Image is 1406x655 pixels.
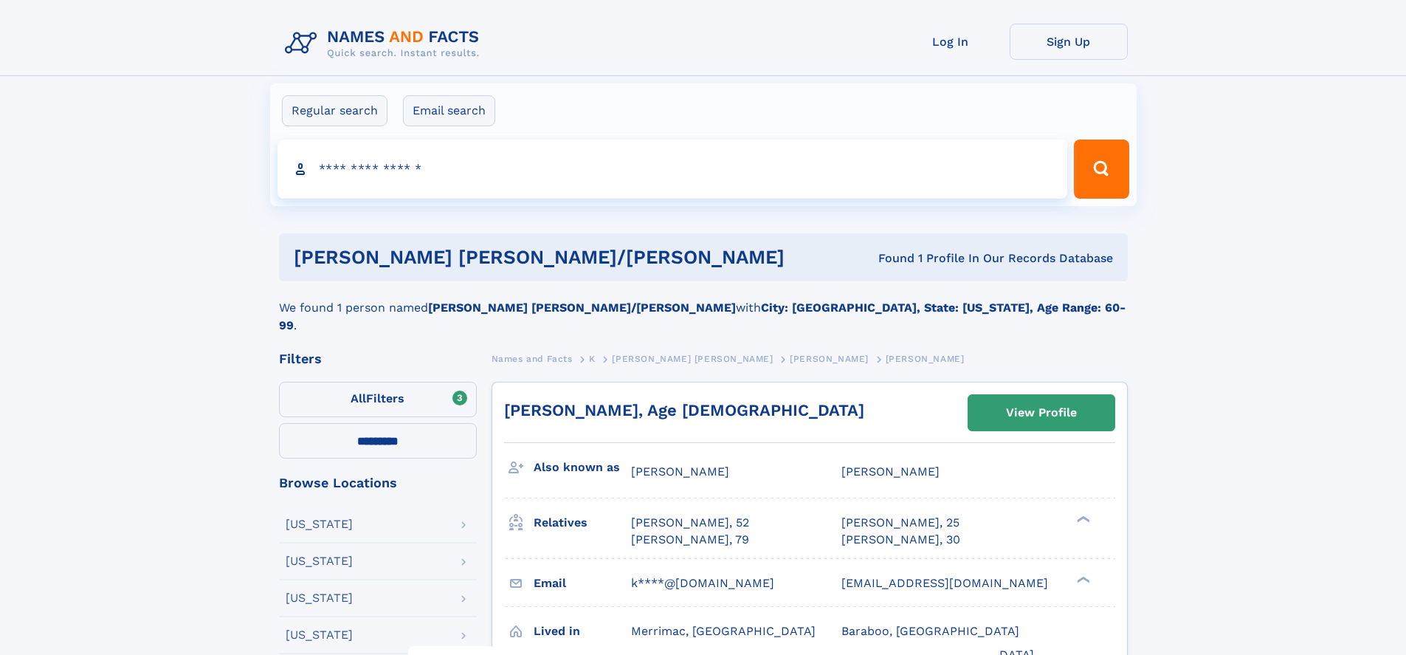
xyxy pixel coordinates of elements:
span: Merrimac, [GEOGRAPHIC_DATA] [631,624,816,638]
span: [EMAIL_ADDRESS][DOMAIN_NAME] [841,576,1048,590]
div: [US_STATE] [286,555,353,567]
span: Baraboo, [GEOGRAPHIC_DATA] [841,624,1019,638]
span: K [589,354,596,364]
a: [PERSON_NAME] [PERSON_NAME] [612,349,773,368]
span: [PERSON_NAME] [631,464,729,479]
b: City: [GEOGRAPHIC_DATA], State: [US_STATE], Age Range: 60-99 [279,301,1126,332]
span: [PERSON_NAME] [790,354,869,364]
span: [PERSON_NAME] [886,354,965,364]
a: [PERSON_NAME], Age [DEMOGRAPHIC_DATA] [504,401,864,419]
div: We found 1 person named with . [279,281,1128,335]
a: [PERSON_NAME], 30 [841,532,960,548]
h3: Lived in [534,619,631,644]
span: [PERSON_NAME] [PERSON_NAME] [612,354,773,364]
h3: Relatives [534,510,631,535]
label: Filters [279,382,477,417]
a: Names and Facts [492,349,573,368]
label: Regular search [282,95,387,126]
div: Found 1 Profile In Our Records Database [831,250,1113,267]
label: Email search [403,95,495,126]
div: Browse Locations [279,476,477,490]
h1: [PERSON_NAME] [PERSON_NAME]/[PERSON_NAME] [294,248,832,267]
div: ❯ [1073,515,1091,524]
div: View Profile [1006,396,1077,430]
span: All [351,391,366,405]
img: Logo Names and Facts [279,24,492,64]
a: [PERSON_NAME], 79 [631,532,749,548]
a: K [589,349,596,368]
div: Filters [279,352,477,366]
div: [US_STATE] [286,592,353,604]
a: [PERSON_NAME], 25 [841,515,959,531]
b: [PERSON_NAME] [PERSON_NAME]/[PERSON_NAME] [428,301,736,315]
div: [US_STATE] [286,629,353,641]
h3: Also known as [534,455,631,480]
h3: Email [534,571,631,596]
a: Sign Up [1010,24,1128,60]
span: [PERSON_NAME] [841,464,940,479]
div: [US_STATE] [286,518,353,530]
a: [PERSON_NAME] [790,349,869,368]
a: View Profile [968,395,1114,431]
input: search input [278,140,1068,199]
button: Search Button [1074,140,1128,199]
a: [PERSON_NAME], 52 [631,515,749,531]
div: ❯ [1073,575,1091,584]
a: Log In [892,24,1010,60]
